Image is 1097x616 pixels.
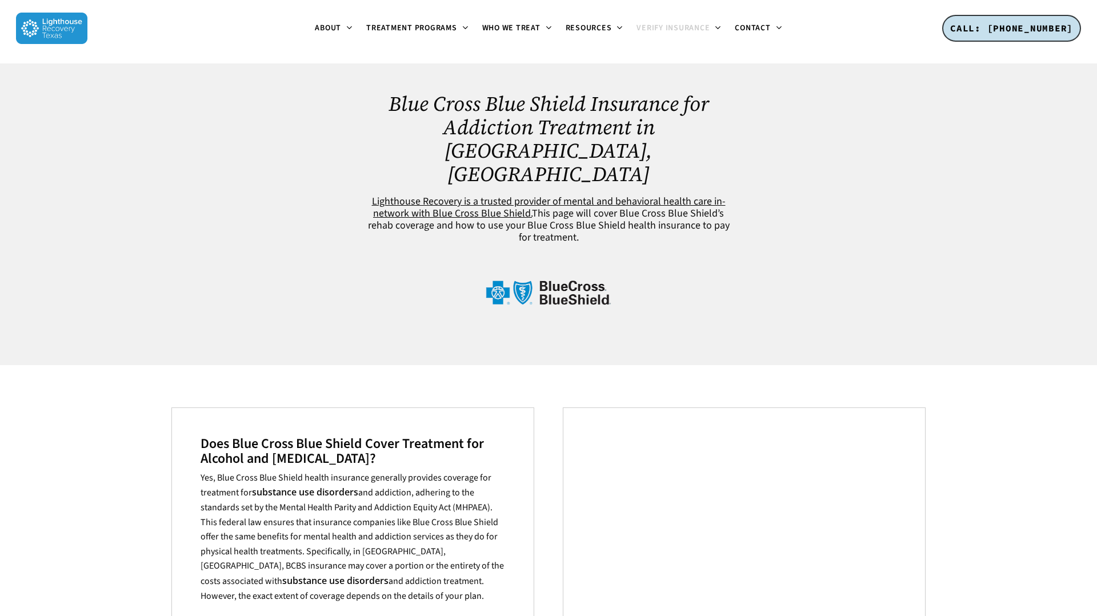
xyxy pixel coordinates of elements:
a: Who We Treat [475,24,559,33]
span: Resources [566,22,612,34]
span: About [315,22,341,34]
span: Verify Insurance [636,22,710,34]
h1: Blue Cross Blue Shield Insurance for Addiction Treatment in [GEOGRAPHIC_DATA], [GEOGRAPHIC_DATA] [364,92,733,186]
a: Treatment Programs [359,24,475,33]
a: Contact [728,24,788,33]
span: Treatment Programs [366,22,457,34]
img: Lighthouse Recovery Texas [16,13,87,44]
a: About [308,24,359,33]
span: CALL: [PHONE_NUMBER] [950,22,1073,34]
span: Who We Treat [482,22,541,34]
b: substance use disorders [252,486,358,498]
a: Resources [559,24,630,33]
h3: Does Blue Cross Blue Shield Cover Treatment for Alcohol and [MEDICAL_DATA]? [201,437,505,466]
b: substance use disorders [282,574,389,587]
h6: This page will cover Blue Cross Blue Shield’s rehab coverage and how to use your Blue Cross Blue ... [364,195,733,243]
span: Yes, Blue Cross Blue Shield health insurance generally provides coverage for treatment for [201,471,491,499]
a: Verify Insurance [630,24,728,33]
span: and addiction, adhering to the standards set by the Mental Health Parity and Addiction Equity Act... [201,486,504,587]
span: Lighthouse Recovery is a trusted provider of mental and behavioral health care in-network with Bl... [372,194,726,221]
a: CALL: [PHONE_NUMBER] [942,15,1081,42]
span: Contact [735,22,770,34]
span: and addiction treatment. However, the exact extent of coverage depends on the details of your plan. [201,575,484,602]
